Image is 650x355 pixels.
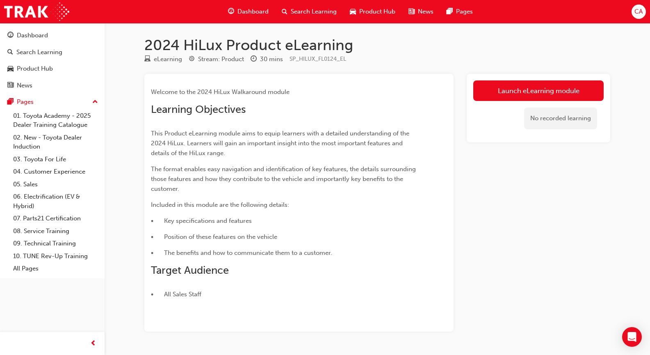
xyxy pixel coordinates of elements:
a: car-iconProduct Hub [343,3,402,20]
div: News [17,81,32,90]
div: No recorded learning [524,108,597,129]
span: Dashboard [237,7,269,16]
a: 06. Electrification (EV & Hybrid) [10,190,101,212]
a: Product Hub [3,61,101,76]
a: 09. Technical Training [10,237,101,250]
div: Pages [17,97,34,107]
span: car-icon [350,7,356,17]
div: Stream [189,54,244,64]
a: 05. Sales [10,178,101,191]
div: Search Learning [16,48,62,57]
div: Dashboard [17,31,48,40]
span: target-icon [189,56,195,63]
a: Launch eLearning module [473,80,604,101]
div: Open Intercom Messenger [622,327,642,347]
span: prev-icon [90,339,96,349]
a: News [3,78,101,93]
span: guage-icon [228,7,234,17]
span: Pages [456,7,473,16]
h1: 2024 HiLux Product eLearning [144,36,610,54]
span: • The benefits and how to communicate them to a customer. [151,249,332,257]
div: Product Hub [17,64,53,73]
span: learningResourceType_ELEARNING-icon [144,56,151,63]
span: Learning Objectives [151,103,246,116]
span: car-icon [7,65,14,73]
a: Search Learning [3,45,101,60]
button: CA [632,5,646,19]
button: DashboardSearch LearningProduct HubNews [3,26,101,94]
div: Type [144,54,182,64]
img: Trak [4,2,69,21]
span: Learning resource code [290,55,346,62]
a: 03. Toyota For Life [10,153,101,166]
span: pages-icon [447,7,453,17]
span: guage-icon [7,32,14,39]
span: Target Audience [151,264,229,277]
span: search-icon [282,7,287,17]
span: search-icon [7,49,13,56]
a: news-iconNews [402,3,440,20]
a: Dashboard [3,28,101,43]
a: 04. Customer Experience [10,165,101,178]
a: 07. Parts21 Certification [10,212,101,225]
a: 02. New - Toyota Dealer Induction [10,131,101,153]
button: Pages [3,94,101,110]
a: 10. TUNE Rev-Up Training [10,250,101,263]
span: News [418,7,433,16]
a: search-iconSearch Learning [275,3,343,20]
div: Stream: Product [198,55,244,64]
span: up-icon [92,97,98,108]
div: eLearning [154,55,182,64]
span: news-icon [408,7,415,17]
span: This Product eLearning module aims to equip learners with a detailed understanding of the 2024 Hi... [151,130,411,157]
a: pages-iconPages [440,3,479,20]
span: • Position of these features on the vehicle [151,233,277,240]
span: The format enables easy navigation and identification of key features, the details surrounding th... [151,165,417,192]
a: All Pages [10,262,101,275]
a: 08. Service Training [10,225,101,238]
span: clock-icon [251,56,257,63]
a: guage-iconDashboard [221,3,275,20]
span: Search Learning [291,7,337,16]
span: Product Hub [359,7,395,16]
div: 30 mins [260,55,283,64]
a: 01. Toyota Academy - 2025 Dealer Training Catalogue [10,110,101,131]
span: Welcome to the 2024 HiLux Walkaround module [151,88,290,96]
span: Included in this module are the following details: [151,201,289,208]
span: • Key specifications and features [151,217,252,224]
div: Duration [251,54,283,64]
span: • All Sales Staff [151,291,201,298]
span: CA [634,7,643,16]
span: news-icon [7,82,14,89]
span: pages-icon [7,98,14,106]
